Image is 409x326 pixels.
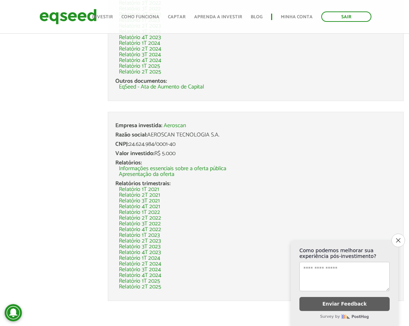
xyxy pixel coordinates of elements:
a: Relatório 2T 2024 [119,46,161,52]
span: Empresa investida: [115,121,162,130]
a: Relatório 4T 2021 [119,204,160,210]
span: CNPJ: [115,139,129,149]
a: Sair [321,11,371,22]
a: Relatório 2T 2025 [119,69,161,75]
a: Relatório 2T 2024 [119,261,161,267]
a: Relatório 4T 2024 [119,273,161,278]
div: R$ 5.000 [115,151,396,157]
a: Relatório 2T 2022 [119,215,161,221]
a: Relatório 3T 2024 [119,52,161,58]
a: Relatório 1T 2024 [119,40,160,46]
a: Relatório 1T 2023 [119,232,160,238]
a: Relatório 3T 2022 [119,221,161,227]
a: Apresentação da oferta [119,172,174,177]
span: Razão social: [115,130,147,140]
a: Aprenda a investir [194,15,242,19]
a: Relatório 2T 2021 [119,192,160,198]
a: Blog [251,15,263,19]
a: Minha conta [281,15,313,19]
span: Outros documentos: [115,76,167,86]
a: Relatório 2T 2023 [119,238,161,244]
a: Relatório 3T 2023 [119,244,160,250]
a: Relatório 3T 2024 [119,267,161,273]
a: EqSeed - Ata de Aumento de Capital [119,84,204,90]
a: Relatório 4T 2023 [119,250,161,255]
a: Informações essenciais sobre a oferta pública [119,166,226,172]
div: 24.624.984/0001-40 [115,142,396,147]
a: Relatório 1T 2022 [119,210,160,215]
a: Relatório 3T 2021 [119,198,160,204]
a: Relatório 2T 2025 [119,284,161,290]
span: Valor investido: [115,149,154,158]
a: Captar [168,15,186,19]
span: Relatórios: [115,158,142,168]
a: Relatório 4T 2022 [119,227,161,232]
span: Relatórios trimestrais: [115,179,170,188]
a: Relatório 1T 2021 [119,187,159,192]
div: AEROSCAN TECNOLOGIA S.A. [115,132,396,138]
a: Relatório 1T 2025 [119,63,160,69]
a: Relatório 1T 2025 [119,278,160,284]
a: Investir [92,15,113,19]
a: Aeroscan [164,123,186,129]
a: Relatório 1T 2024 [119,255,160,261]
a: Relatório 4T 2024 [119,58,161,63]
a: Como funciona [121,15,159,19]
a: Relatório 4T 2023 [119,35,161,40]
img: EqSeed [39,7,97,26]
